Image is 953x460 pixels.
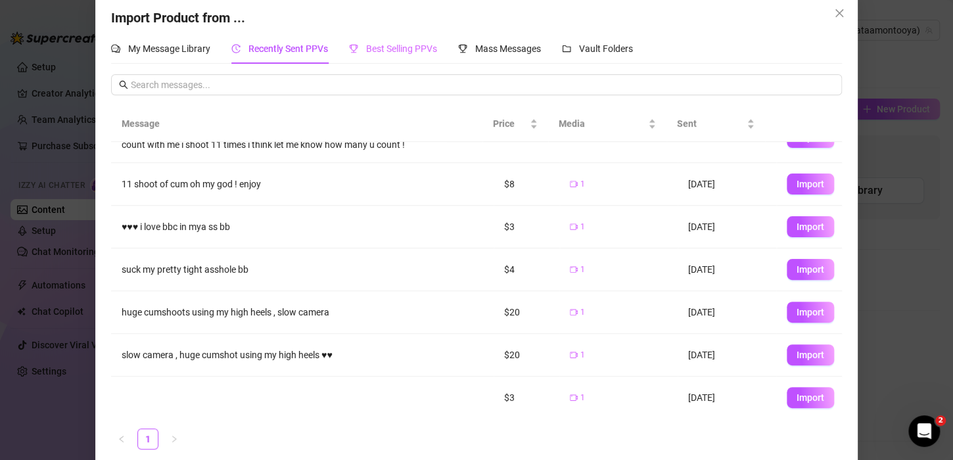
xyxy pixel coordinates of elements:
[111,428,132,449] li: Previous Page
[111,10,245,26] span: Import Product from ...
[579,43,633,54] span: Vault Folders
[797,392,824,403] span: Import
[678,163,776,206] td: [DATE]
[458,44,467,53] span: trophy
[787,302,834,323] button: Import
[834,8,845,18] span: close
[122,348,483,362] div: slow camera , huge cumshot using my high heels ♥♥
[164,428,185,449] button: right
[170,435,178,443] span: right
[787,387,834,408] button: Import
[787,259,834,280] button: Import
[475,43,541,54] span: Mass Messages
[349,44,358,53] span: trophy
[908,415,940,447] iframe: Intercom live chat
[580,221,585,233] span: 1
[787,344,834,365] button: Import
[122,262,483,277] div: suck my pretty tight asshole bb
[494,291,559,334] td: $20
[570,223,578,231] span: video-camera
[131,78,834,92] input: Search messages...
[118,435,126,443] span: left
[122,305,483,319] div: huge cumshoots using my high heels , slow camera
[366,43,437,54] span: Best Selling PPVs
[787,173,834,195] button: Import
[122,219,483,234] div: ♥♥♥ i love bbc in mya ss bb
[678,377,776,419] td: [DATE]
[122,177,483,191] div: 11 shoot of cum oh my god ! enjoy
[231,44,241,53] span: history
[119,80,128,89] span: search
[111,44,120,53] span: comment
[570,351,578,359] span: video-camera
[570,265,578,273] span: video-camera
[128,43,210,54] span: My Message Library
[580,306,585,319] span: 1
[829,3,850,24] button: Close
[935,415,946,426] span: 2
[494,206,559,248] td: $3
[666,106,765,142] th: Sent
[580,264,585,276] span: 1
[248,43,328,54] span: Recently Sent PPVs
[562,44,571,53] span: folder
[493,116,527,131] span: Price
[797,221,824,232] span: Import
[570,180,578,188] span: video-camera
[548,106,666,142] th: Media
[494,248,559,291] td: $4
[111,428,132,449] button: left
[559,116,645,131] span: Media
[797,179,824,189] span: Import
[678,334,776,377] td: [DATE]
[138,429,158,449] a: 1
[494,334,559,377] td: $20
[137,428,158,449] li: 1
[829,8,850,18] span: Close
[787,216,834,237] button: Import
[580,392,585,404] span: 1
[580,178,585,191] span: 1
[111,106,482,142] th: Message
[482,106,548,142] th: Price
[570,394,578,402] span: video-camera
[494,377,559,419] td: $3
[494,163,559,206] td: $8
[678,206,776,248] td: [DATE]
[678,248,776,291] td: [DATE]
[677,116,744,131] span: Sent
[797,350,824,360] span: Import
[570,308,578,316] span: video-camera
[797,264,824,275] span: Import
[678,291,776,334] td: [DATE]
[164,428,185,449] li: Next Page
[797,307,824,317] span: Import
[580,349,585,361] span: 1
